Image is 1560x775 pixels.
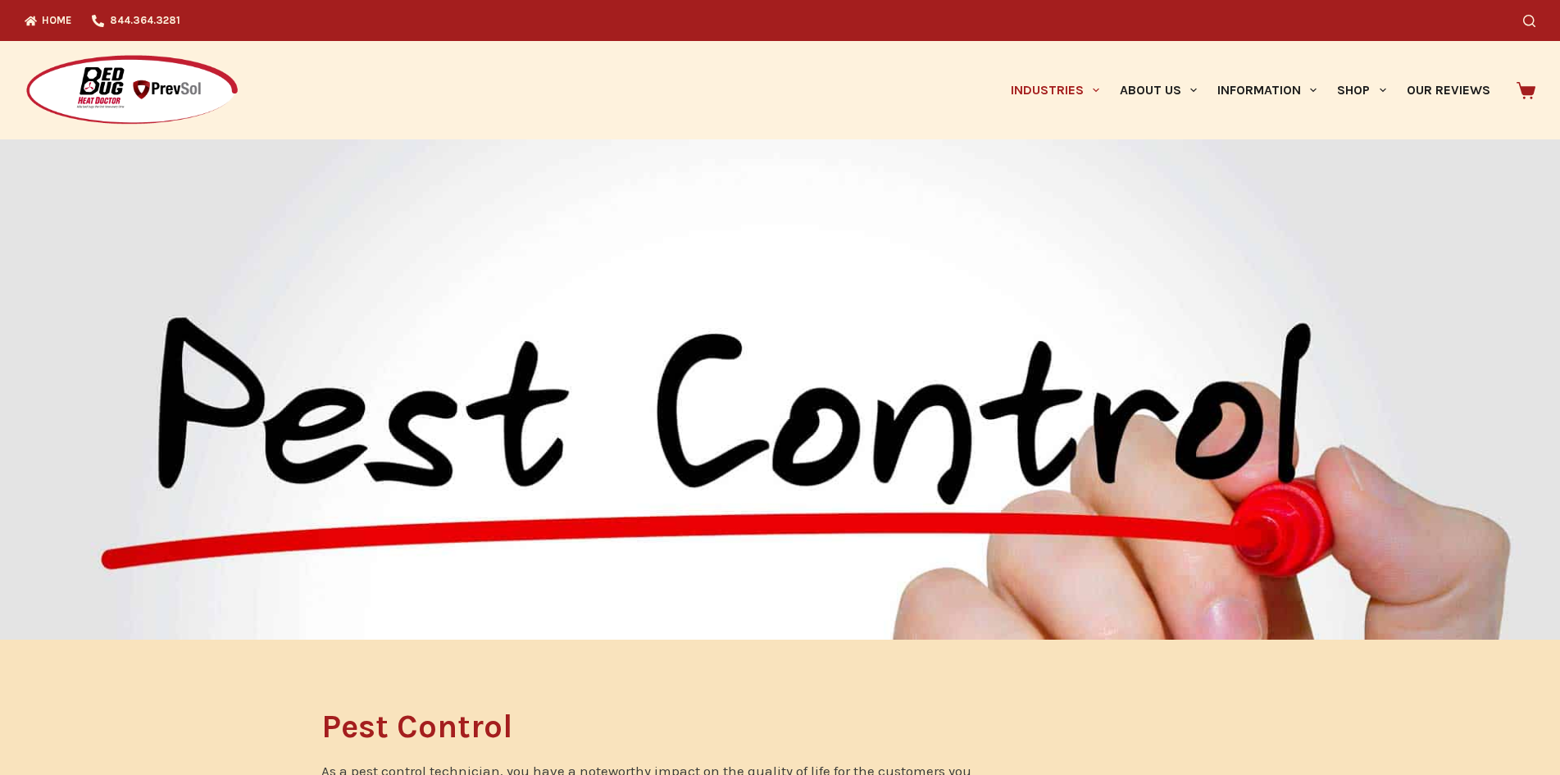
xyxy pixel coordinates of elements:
[1109,41,1207,139] a: About Us
[1327,41,1396,139] a: Shop
[1396,41,1500,139] a: Our Reviews
[1000,41,1500,139] nav: Primary
[321,710,988,743] h1: Pest Control
[25,54,239,127] img: Prevsol/Bed Bug Heat Doctor
[1523,15,1535,27] button: Search
[1208,41,1327,139] a: Information
[1000,41,1109,139] a: Industries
